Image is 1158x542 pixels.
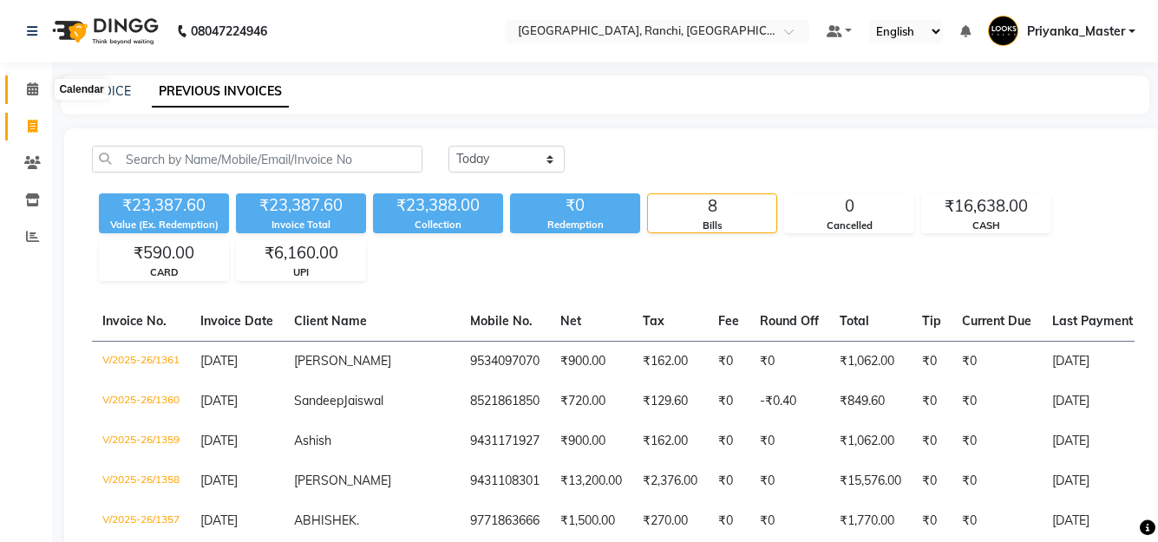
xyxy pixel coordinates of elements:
td: ₹0 [749,341,829,382]
td: ₹162.00 [632,421,708,461]
td: ₹0 [952,461,1042,501]
div: Collection [373,218,503,232]
td: V/2025-26/1357 [92,501,190,541]
div: Calendar [55,79,108,100]
td: ₹0 [708,501,749,541]
td: 9771863666 [460,501,550,541]
div: Value (Ex. Redemption) [99,218,229,232]
td: ₹162.00 [632,341,708,382]
span: Net [560,313,581,329]
td: ₹129.60 [632,382,708,421]
div: ₹6,160.00 [237,241,365,265]
td: V/2025-26/1359 [92,421,190,461]
td: ₹0 [708,382,749,421]
td: ₹0 [952,421,1042,461]
td: 9431171927 [460,421,550,461]
span: Round Off [760,313,819,329]
td: ₹0 [912,421,952,461]
span: Tip [922,313,941,329]
td: ₹0 [912,341,952,382]
div: 8 [648,194,776,219]
td: -₹0.40 [749,382,829,421]
td: ₹0 [912,382,952,421]
td: ₹1,062.00 [829,421,912,461]
td: 9431108301 [460,461,550,501]
td: V/2025-26/1358 [92,461,190,501]
div: ₹0 [510,193,640,218]
span: Priyanka_Master [1027,23,1125,41]
span: [PERSON_NAME] [294,353,391,369]
span: Invoice Date [200,313,273,329]
td: ₹2,376.00 [632,461,708,501]
span: Tax [643,313,664,329]
div: ₹23,388.00 [373,193,503,218]
span: [DATE] [200,353,238,369]
td: ₹0 [952,341,1042,382]
span: Fee [718,313,739,329]
span: [PERSON_NAME] [294,473,391,488]
span: Total [840,313,869,329]
td: ₹900.00 [550,341,632,382]
div: Bills [648,219,776,233]
span: [DATE] [200,513,238,528]
span: [DATE] [200,433,238,448]
div: ₹23,387.60 [236,193,366,218]
span: Sandeep [294,393,343,408]
div: CASH [922,219,1050,233]
td: ₹0 [912,501,952,541]
div: ₹23,387.60 [99,193,229,218]
td: ₹0 [952,382,1042,421]
span: Client Name [294,313,367,329]
td: V/2025-26/1360 [92,382,190,421]
td: V/2025-26/1361 [92,341,190,382]
span: Mobile No. [470,313,533,329]
div: 0 [785,194,913,219]
td: ₹0 [749,461,829,501]
span: Jaiswal [343,393,383,408]
div: CARD [100,265,228,280]
td: ₹15,576.00 [829,461,912,501]
span: Ashish [294,433,331,448]
td: ₹0 [708,421,749,461]
img: logo [44,7,163,56]
span: [DATE] [200,393,238,408]
b: 08047224946 [191,7,267,56]
img: Priyanka_Master [988,16,1018,46]
td: 8521861850 [460,382,550,421]
td: ₹0 [708,461,749,501]
td: ₹1,500.00 [550,501,632,541]
span: [DATE] [200,473,238,488]
td: ₹0 [749,501,829,541]
div: ₹590.00 [100,241,228,265]
td: ₹849.60 [829,382,912,421]
div: Cancelled [785,219,913,233]
td: ₹1,062.00 [829,341,912,382]
div: Invoice Total [236,218,366,232]
td: ₹1,770.00 [829,501,912,541]
div: UPI [237,265,365,280]
td: ₹0 [912,461,952,501]
td: ₹900.00 [550,421,632,461]
td: ₹0 [708,341,749,382]
span: ABHISHEK [294,513,357,528]
span: . [357,513,359,528]
td: 9534097070 [460,341,550,382]
span: Invoice No. [102,313,167,329]
div: Redemption [510,218,640,232]
td: ₹720.00 [550,382,632,421]
span: Current Due [962,313,1031,329]
a: PREVIOUS INVOICES [152,76,289,108]
td: ₹270.00 [632,501,708,541]
td: ₹0 [952,501,1042,541]
td: ₹0 [749,421,829,461]
td: ₹13,200.00 [550,461,632,501]
input: Search by Name/Mobile/Email/Invoice No [92,146,422,173]
div: ₹16,638.00 [922,194,1050,219]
